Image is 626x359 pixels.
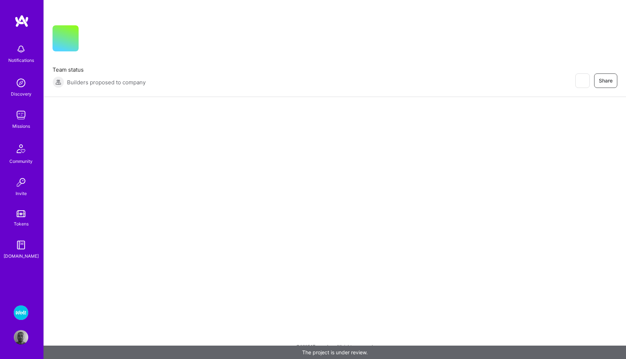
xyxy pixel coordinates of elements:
div: Community [9,157,33,165]
img: Wolt - Fintech: Payments Expansion Team [14,305,28,320]
i: icon EyeClosed [579,78,585,84]
div: Discovery [11,90,32,98]
span: Team status [53,66,146,73]
button: Share [594,73,617,88]
div: Tokens [14,220,29,228]
div: Invite [16,190,27,197]
span: Share [599,77,613,84]
div: Missions [12,122,30,130]
a: Wolt - Fintech: Payments Expansion Team [12,305,30,320]
img: tokens [17,210,25,217]
img: guide book [14,238,28,252]
i: icon CompanyGray [87,37,93,43]
img: User Avatar [14,330,28,345]
div: The project is under review. [43,346,626,359]
img: Builders proposed to company [53,76,64,88]
img: discovery [14,76,28,90]
span: Builders proposed to company [67,79,146,86]
img: logo [14,14,29,28]
div: Notifications [8,56,34,64]
img: teamwork [14,108,28,122]
div: [DOMAIN_NAME] [4,252,39,260]
img: Invite [14,175,28,190]
img: Community [12,140,30,157]
a: User Avatar [12,330,30,345]
img: bell [14,42,28,56]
